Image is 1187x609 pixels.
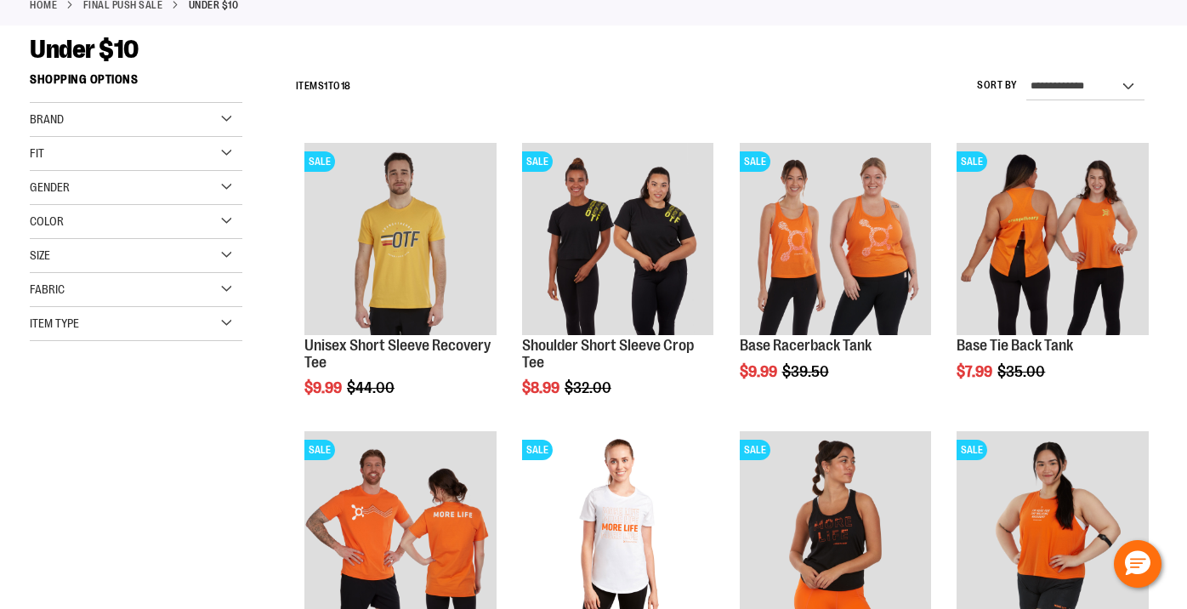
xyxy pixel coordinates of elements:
[740,363,780,380] span: $9.99
[30,35,139,64] span: Under $10
[977,78,1018,93] label: Sort By
[740,440,770,460] span: SALE
[522,143,714,335] img: Product image for Shoulder Short Sleeve Crop Tee
[296,73,351,100] h2: Items to
[30,282,65,296] span: Fabric
[957,440,987,460] span: SALE
[948,134,1157,423] div: product
[1114,540,1161,588] button: Hello, have a question? Let’s chat.
[522,337,694,371] a: Shoulder Short Sleeve Crop Tee
[30,180,70,194] span: Gender
[30,112,64,126] span: Brand
[324,80,328,92] span: 1
[740,151,770,172] span: SALE
[514,134,723,440] div: product
[304,143,497,335] img: Product image for Unisex Short Sleeve Recovery Tee
[30,316,79,330] span: Item Type
[740,143,932,338] a: Product image for Base Racerback TankSALE
[997,363,1048,380] span: $35.00
[731,134,940,423] div: product
[347,379,397,396] span: $44.00
[957,151,987,172] span: SALE
[30,248,50,262] span: Size
[740,143,932,335] img: Product image for Base Racerback Tank
[957,143,1149,335] img: Product image for Base Tie Back Tank
[30,214,64,228] span: Color
[304,151,335,172] span: SALE
[30,65,242,103] strong: Shopping Options
[957,337,1073,354] a: Base Tie Back Tank
[740,337,872,354] a: Base Racerback Tank
[782,363,832,380] span: $39.50
[565,379,614,396] span: $32.00
[522,151,553,172] span: SALE
[30,146,44,160] span: Fit
[296,134,505,440] div: product
[957,363,995,380] span: $7.99
[304,379,344,396] span: $9.99
[304,143,497,338] a: Product image for Unisex Short Sleeve Recovery TeeSALE
[522,440,553,460] span: SALE
[341,80,351,92] span: 18
[304,337,491,371] a: Unisex Short Sleeve Recovery Tee
[957,143,1149,338] a: Product image for Base Tie Back TankSALE
[304,440,335,460] span: SALE
[522,379,562,396] span: $8.99
[522,143,714,338] a: Product image for Shoulder Short Sleeve Crop TeeSALE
